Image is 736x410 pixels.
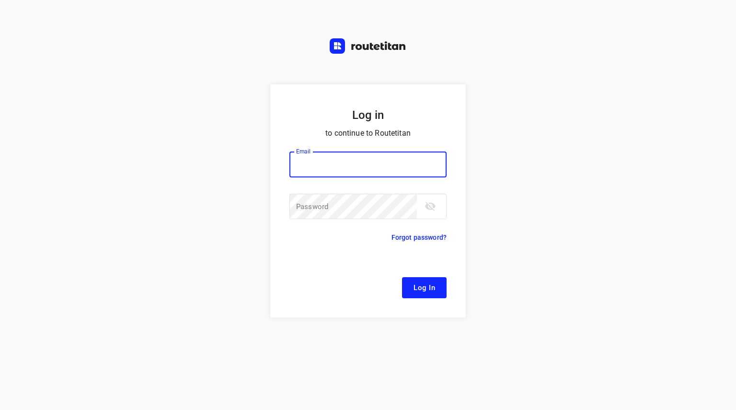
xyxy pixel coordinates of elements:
[289,107,447,123] h5: Log in
[402,277,447,298] button: Log In
[289,127,447,140] p: to continue to Routetitan
[391,232,447,243] p: Forgot password?
[414,281,435,294] span: Log In
[421,197,440,216] button: toggle password visibility
[330,38,406,54] img: Routetitan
